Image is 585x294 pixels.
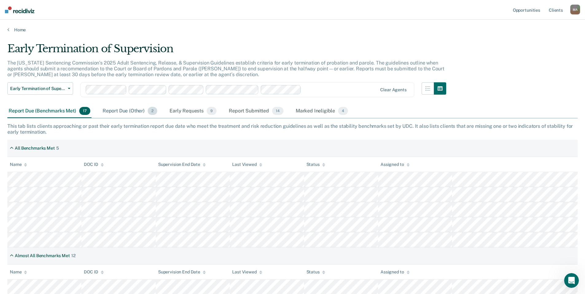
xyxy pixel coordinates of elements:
p: The [US_STATE] Sentencing Commission’s 2025 Adult Sentencing, Release, & Supervision Guidelines e... [7,60,444,77]
div: 12 [71,253,76,258]
div: Report Due (Other)2 [101,104,158,118]
span: Early Termination of Supervision [10,86,65,91]
div: Name [10,162,27,167]
a: Home [7,27,578,33]
span: 2 [148,107,157,115]
iframe: Intercom live chat [564,273,579,288]
div: DOC ID [84,162,103,167]
img: Recidiviz [5,6,34,13]
button: MA [570,5,580,14]
div: All Benchmarks Met [15,146,55,151]
span: 14 [272,107,283,115]
div: All Benchmarks Met5 [7,143,61,153]
div: Report Due (Benchmarks Met)17 [7,104,92,118]
div: Last Viewed [232,269,262,275]
div: Early Requests9 [168,104,218,118]
div: DOC ID [84,269,103,275]
div: Assigned to [380,269,409,275]
button: Early Termination of Supervision [7,82,73,95]
div: Early Termination of Supervision [7,42,446,60]
div: M A [570,5,580,14]
span: 9 [207,107,216,115]
div: This tab lists clients approaching or past their early termination report due date who meet the t... [7,123,578,135]
span: 4 [338,107,348,115]
div: Status [306,269,325,275]
span: 17 [79,107,90,115]
div: Supervision End Date [158,269,206,275]
div: Name [10,269,27,275]
div: Clear agents [380,87,406,92]
div: Last Viewed [232,162,262,167]
div: Assigned to [380,162,409,167]
div: Marked Ineligible4 [294,104,349,118]
div: 5 [56,146,59,151]
div: Supervision End Date [158,162,206,167]
div: Status [306,162,325,167]
div: Report Submitted14 [228,104,285,118]
div: Almost All Benchmarks Met12 [7,251,78,261]
div: Almost All Benchmarks Met [15,253,70,258]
